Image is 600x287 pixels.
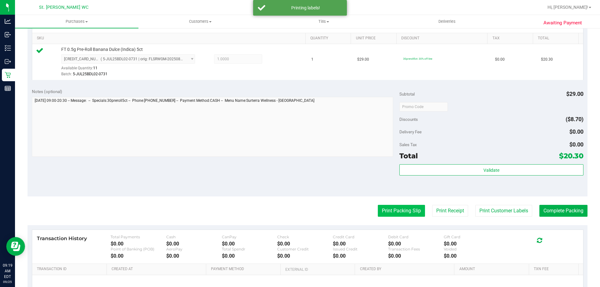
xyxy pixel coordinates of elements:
[483,168,499,173] span: Validate
[277,253,333,259] div: $0.00
[262,15,385,28] a: Tills
[492,36,531,41] a: Tax
[222,235,277,239] div: CanPay
[444,247,499,251] div: Voided
[93,66,97,70] span: 11
[310,36,348,41] a: Quantity
[444,235,499,239] div: Gift Card
[399,92,415,96] span: Subtotal
[61,64,202,76] div: Available Quantity:
[280,264,355,275] th: External ID
[111,241,166,247] div: $0.00
[399,164,583,176] button: Validate
[73,72,107,76] span: 5-JUL25BDL02-0731
[15,19,138,24] span: Purchases
[269,5,342,11] div: Printing labels!
[541,57,553,62] span: $20.30
[222,253,277,259] div: $0.00
[15,15,138,28] a: Purchases
[432,205,468,217] button: Print Receipt
[539,205,587,217] button: Complete Packing
[569,128,583,135] span: $0.00
[211,267,278,272] a: Payment Method
[111,235,166,239] div: Total Payments
[5,58,11,65] inline-svg: Outbound
[547,5,588,10] span: Hi, [PERSON_NAME]!
[277,241,333,247] div: $0.00
[277,247,333,251] div: Customer Credit
[356,36,394,41] a: Unit Price
[166,253,222,259] div: $0.00
[333,235,388,239] div: Credit Card
[403,57,432,60] span: 30preroll5ct: 30% off line
[61,72,72,76] span: Batch:
[459,267,527,272] a: Amount
[5,32,11,38] inline-svg: Inbound
[262,19,385,24] span: Tills
[5,72,11,78] inline-svg: Retail
[3,263,12,280] p: 09:19 AM EDT
[388,235,444,239] div: Debit Card
[166,241,222,247] div: $0.00
[5,85,11,92] inline-svg: Reports
[277,235,333,239] div: Check
[534,267,576,272] a: Txn Fee
[166,247,222,251] div: AeroPay
[444,241,499,247] div: $0.00
[399,102,448,111] input: Promo Code
[32,89,62,94] span: Notes (optional)
[61,47,143,52] span: FT 0.5g Pre-Roll Banana Dulce (Indica) 5ct
[111,253,166,259] div: $0.00
[399,129,422,134] span: Delivery Fee
[475,205,532,217] button: Print Customer Labels
[357,57,369,62] span: $29.00
[430,19,464,24] span: Deliveries
[388,241,444,247] div: $0.00
[138,15,262,28] a: Customers
[495,57,505,62] span: $0.00
[139,19,262,24] span: Customers
[388,253,444,259] div: $0.00
[39,5,88,10] span: St. [PERSON_NAME] WC
[5,45,11,51] inline-svg: Inventory
[566,116,583,122] span: ($8.70)
[112,267,203,272] a: Created At
[222,247,277,251] div: Total Spendr
[444,253,499,259] div: $0.00
[6,237,25,256] iframe: Resource center
[569,141,583,148] span: $0.00
[566,91,583,97] span: $29.00
[3,280,12,284] p: 09/25
[37,36,303,41] a: SKU
[111,247,166,251] div: Point of Banking (POB)
[360,267,452,272] a: Created By
[222,241,277,247] div: $0.00
[333,241,388,247] div: $0.00
[166,235,222,239] div: Cash
[538,36,576,41] a: Total
[399,142,417,147] span: Sales Tax
[385,15,509,28] a: Deliveries
[5,18,11,24] inline-svg: Analytics
[543,19,582,27] span: Awaiting Payment
[333,253,388,259] div: $0.00
[559,151,583,160] span: $20.30
[37,267,104,272] a: Transaction ID
[399,151,418,160] span: Total
[378,205,425,217] button: Print Packing Slip
[401,36,485,41] a: Discount
[388,247,444,251] div: Transaction Fees
[399,114,418,125] span: Discounts
[311,57,313,62] span: 1
[333,247,388,251] div: Issued Credit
